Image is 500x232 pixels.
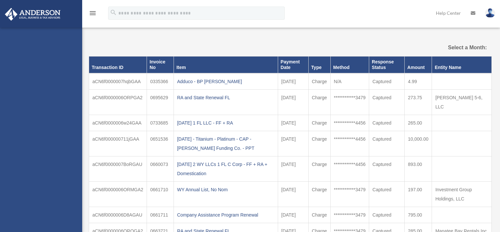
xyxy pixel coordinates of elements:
[405,207,432,223] td: 795.00
[405,181,432,207] td: 197.00
[278,115,308,131] td: [DATE]
[177,210,274,220] div: Company Assistance Program Renewal
[308,131,330,156] td: Charge
[110,9,117,16] i: search
[308,207,330,223] td: Charge
[278,207,308,223] td: [DATE]
[89,89,147,115] td: aCN6f0000006ORPGA2
[278,89,308,115] td: [DATE]
[278,57,308,73] th: Payment Date
[369,156,405,181] td: Captured
[405,73,432,90] td: 4.99
[330,73,369,90] td: N/A
[177,118,274,128] div: [DATE] 1 FL LLC - FF + RA
[369,73,405,90] td: Captured
[89,115,147,131] td: aCN6f0000006w24GAA
[278,156,308,181] td: [DATE]
[405,89,432,115] td: 273.75
[278,73,308,90] td: [DATE]
[369,181,405,207] td: Captured
[405,131,432,156] td: 10,000.00
[369,115,405,131] td: Captured
[369,89,405,115] td: Captured
[147,115,174,131] td: 0733685
[308,156,330,181] td: Charge
[405,57,432,73] th: Amount
[405,115,432,131] td: 265.00
[432,57,492,73] th: Entity Name
[369,57,405,73] th: Response Status
[147,181,174,207] td: 0661710
[432,181,492,207] td: Investment Group Holdings, LLC
[308,57,330,73] th: Type
[485,8,495,18] img: User Pic
[177,160,274,178] div: [DATE] 2 WY LLCs 1 FL C Corp - FF + RA + Domestication
[174,57,278,73] th: Item
[369,131,405,156] td: Captured
[177,185,274,194] div: WY Annual List, No Nom
[147,131,174,156] td: 0651536
[89,73,147,90] td: aCN6f0000007hqbGAA
[369,207,405,223] td: Captured
[89,12,97,17] a: menu
[405,156,432,181] td: 893.00
[89,131,147,156] td: aCN6f000000711jGAA
[89,207,147,223] td: aCN6f0000006D8AGAU
[308,115,330,131] td: Charge
[147,73,174,90] td: 0335366
[177,134,274,153] div: [DATE] - Titanium - Platinum - CAP - [PERSON_NAME] Funding Co. - PPT
[430,43,487,52] label: Select a Month:
[147,89,174,115] td: 0695629
[177,77,274,86] div: Adduco - BP [PERSON_NAME]
[432,89,492,115] td: [PERSON_NAME] 5-6, LLC
[89,57,147,73] th: Transaction ID
[278,131,308,156] td: [DATE]
[330,57,369,73] th: Method
[147,57,174,73] th: Invoice No
[278,181,308,207] td: [DATE]
[308,181,330,207] td: Charge
[3,8,62,21] img: Anderson Advisors Platinum Portal
[89,9,97,17] i: menu
[89,181,147,207] td: aCN6f0000006ORMGA2
[177,93,274,102] div: RA and State Renewal FL
[308,89,330,115] td: Charge
[147,156,174,181] td: 0660073
[308,73,330,90] td: Charge
[89,156,147,181] td: aCN6f0000007BoRGAU
[147,207,174,223] td: 0661711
